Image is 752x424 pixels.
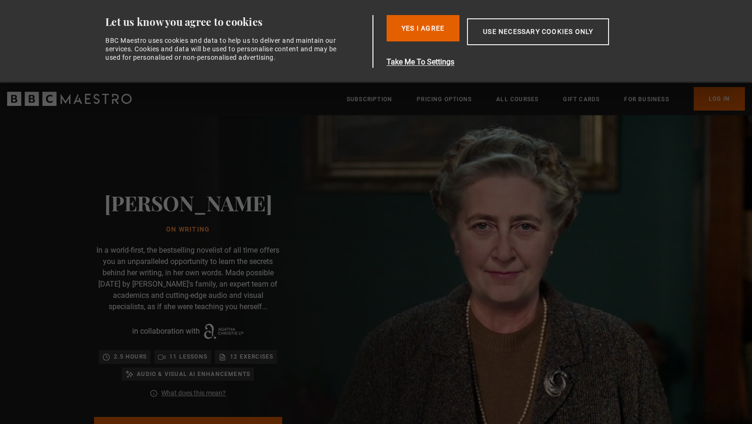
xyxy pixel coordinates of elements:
button: Take Me To Settings [387,56,654,68]
p: in collaboration with [132,326,200,337]
button: Yes I Agree [387,15,459,41]
a: All Courses [496,95,538,104]
a: For business [624,95,669,104]
h2: [PERSON_NAME] [104,191,272,215]
a: Log In [694,87,745,111]
nav: Primary [347,87,745,111]
div: Let us know you agree to cookies [105,15,369,29]
p: In a world-first, the bestselling novelist of all time offers you an unparalleled opportunity to ... [94,245,282,312]
button: Use necessary cookies only [467,18,609,45]
div: BBC Maestro uses cookies and data to help us to deliver and maintain our services. Cookies and da... [105,36,342,62]
a: Pricing Options [417,95,472,104]
p: 12 exercises [230,352,273,361]
h1: On writing [104,226,272,233]
a: What does this mean? [161,388,226,398]
a: Gift Cards [563,95,600,104]
p: 2.5 hours [114,352,147,361]
svg: BBC Maestro [7,92,132,106]
p: Audio & visual AI enhancements [137,369,250,379]
a: Subscription [347,95,392,104]
p: 11 lessons [169,352,207,361]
